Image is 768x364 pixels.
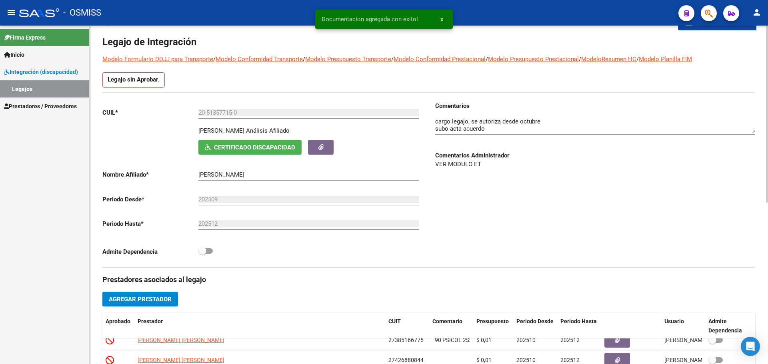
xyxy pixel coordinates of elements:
[102,170,198,179] p: Nombre Afiliado
[516,318,554,324] span: Periodo Desde
[516,337,536,343] span: 202510
[106,318,130,324] span: Aprobado
[741,337,760,356] div: Open Intercom Messenger
[513,313,557,339] datatable-header-cell: Periodo Desde
[322,15,418,23] span: Documentacion agregada con exito!
[138,337,224,343] span: [PERSON_NAME] [PERSON_NAME]
[581,56,636,63] a: ModeloResumen HC
[432,318,462,324] span: Comentario
[102,292,178,306] button: Agregar Prestador
[752,8,762,17] mat-icon: person
[138,357,224,363] span: [PERSON_NAME] [PERSON_NAME]
[134,313,385,339] datatable-header-cell: Prestador
[216,56,303,63] a: Modelo Conformidad Transporte
[429,313,473,339] datatable-header-cell: Comentario
[102,274,755,285] h3: Prestadores asociados al legajo
[705,313,749,339] datatable-header-cell: Admite Dependencia
[664,337,727,343] span: [PERSON_NAME] [DATE]
[435,160,755,169] p: VER MODULO ET
[435,337,472,343] span: 90 PSICOL 2SS
[639,56,692,63] a: Modelo Planilla FIM
[560,337,580,343] span: 202512
[557,313,601,339] datatable-header-cell: Periodo Hasta
[516,357,536,363] span: 202510
[560,357,580,363] span: 202512
[109,296,172,303] span: Agregar Prestador
[473,313,513,339] datatable-header-cell: Presupuesto
[4,68,78,76] span: Integración (discapacidad)
[394,56,486,63] a: Modelo Conformidad Prestacional
[102,313,134,339] datatable-header-cell: Aprobado
[476,357,492,363] span: $ 0,01
[434,12,450,26] button: x
[661,313,705,339] datatable-header-cell: Usuario
[664,357,727,363] span: [PERSON_NAME] [DATE]
[214,144,295,151] span: Certificado Discapacidad
[440,16,443,23] span: x
[4,50,24,59] span: Inicio
[560,318,597,324] span: Periodo Hasta
[102,72,165,88] p: Legajo sin Aprobar.
[102,219,198,228] p: Periodo Hasta
[476,318,509,324] span: Presupuesto
[488,56,579,63] a: Modelo Presupuesto Prestacional
[388,318,401,324] span: CUIT
[4,102,77,111] span: Prestadores / Proveedores
[305,56,391,63] a: Modelo Presupuesto Transporte
[63,4,101,22] span: - OSMISS
[102,195,198,204] p: Periodo Desde
[435,151,755,160] h3: Comentarios Administrador
[708,318,742,334] span: Admite Dependencia
[435,101,755,110] h3: Comentarios
[138,318,163,324] span: Prestador
[664,318,684,324] span: Usuario
[198,140,302,155] button: Certificado Discapacidad
[4,33,46,42] span: Firma Express
[476,337,492,343] span: $ 0,01
[246,126,290,135] div: Análisis Afiliado
[385,313,429,339] datatable-header-cell: CUIT
[198,126,244,135] p: [PERSON_NAME]
[388,337,424,343] span: 27385166775
[388,357,424,363] span: 27426880844
[102,36,755,48] h1: Legajo de Integración
[102,56,213,63] a: Modelo Formulario DDJJ para Transporte
[102,108,198,117] p: CUIL
[6,8,16,17] mat-icon: menu
[102,247,198,256] p: Admite Dependencia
